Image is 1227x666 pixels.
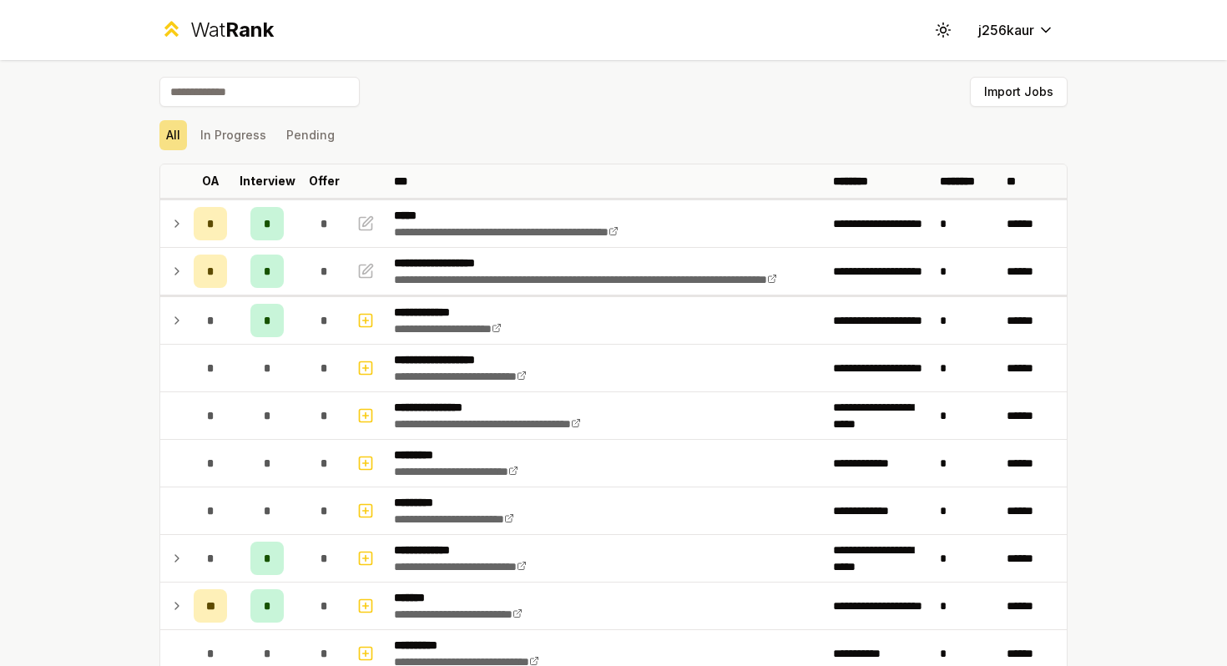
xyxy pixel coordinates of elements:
p: Offer [309,173,340,189]
button: In Progress [194,120,273,150]
button: Pending [280,120,341,150]
div: Wat [190,17,274,43]
button: All [159,120,187,150]
span: j256kaur [978,20,1034,40]
span: Rank [225,18,274,42]
button: Import Jobs [970,77,1068,107]
p: Interview [240,173,295,189]
p: OA [202,173,220,189]
button: j256kaur [965,15,1068,45]
a: WatRank [159,17,274,43]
